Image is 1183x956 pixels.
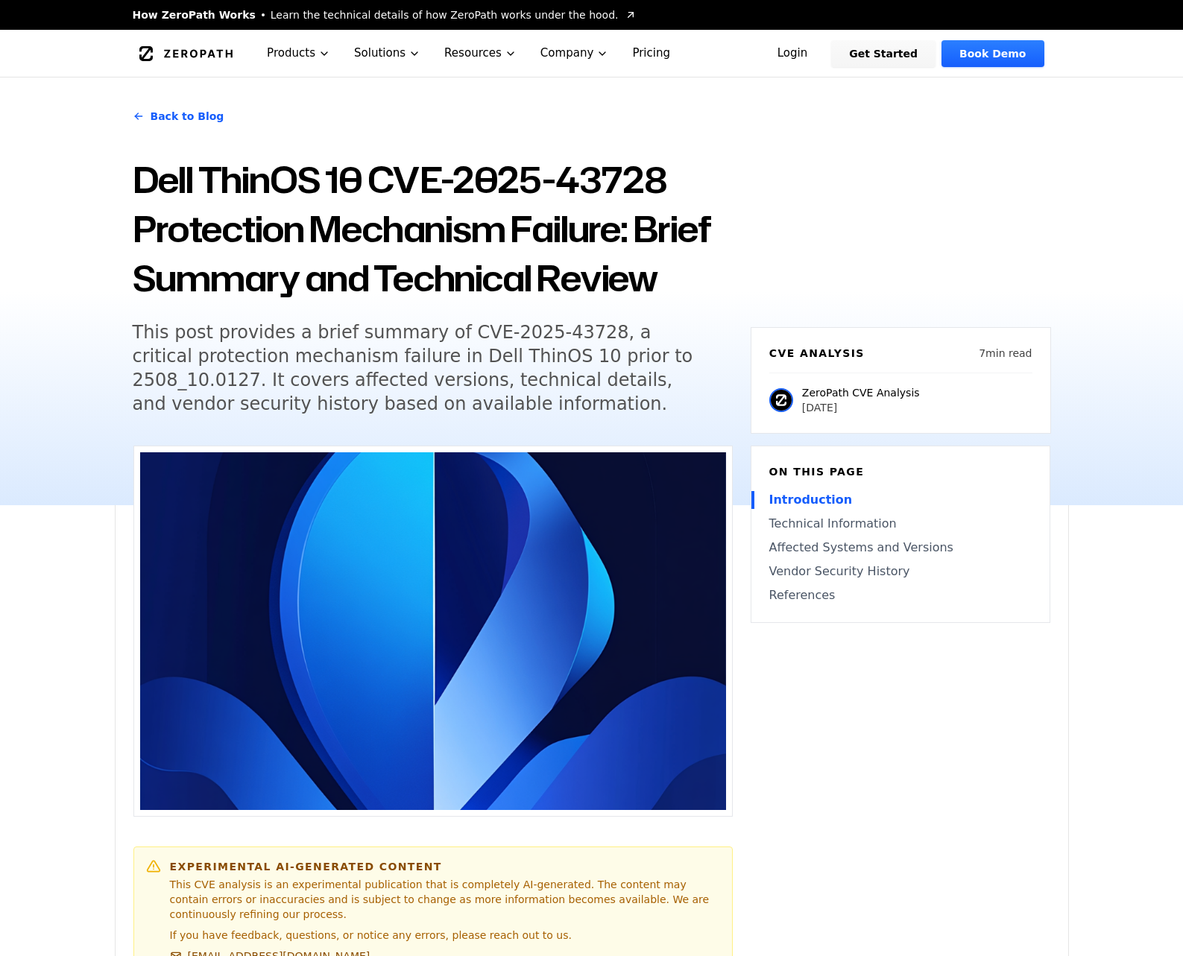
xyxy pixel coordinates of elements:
[529,30,621,77] button: Company
[979,346,1032,361] p: 7 min read
[769,491,1032,509] a: Introduction
[342,30,432,77] button: Solutions
[769,388,793,412] img: ZeroPath CVE Analysis
[760,40,826,67] a: Login
[769,563,1032,580] a: Vendor Security History
[133,320,705,416] h5: This post provides a brief summary of CVE-2025-43728, a critical protection mechanism failure in ...
[769,346,865,361] h6: CVE Analysis
[170,928,720,943] p: If you have feedback, questions, or notice any errors, please reach out to us.
[941,40,1044,67] a: Book Demo
[802,385,920,400] p: ZeroPath CVE Analysis
[831,40,936,67] a: Get Started
[115,30,1069,77] nav: Global
[432,30,529,77] button: Resources
[271,7,619,22] span: Learn the technical details of how ZeroPath works under the hood.
[769,515,1032,533] a: Technical Information
[133,155,733,303] h1: Dell ThinOS 10 CVE-2025-43728 Protection Mechanism Failure: Brief Summary and Technical Review
[769,539,1032,557] a: Affected Systems and Versions
[802,400,920,415] p: [DATE]
[769,464,1032,479] h6: On this page
[133,95,224,137] a: Back to Blog
[620,30,682,77] a: Pricing
[170,859,720,874] h6: Experimental AI-Generated Content
[769,586,1032,604] a: References
[133,7,256,22] span: How ZeroPath Works
[255,30,342,77] button: Products
[170,877,720,922] p: This CVE analysis is an experimental publication that is completely AI-generated. The content may...
[140,452,726,810] img: Dell ThinOS 10 CVE-2025-43728 Protection Mechanism Failure: Brief Summary and Technical Review
[133,7,637,22] a: How ZeroPath WorksLearn the technical details of how ZeroPath works under the hood.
